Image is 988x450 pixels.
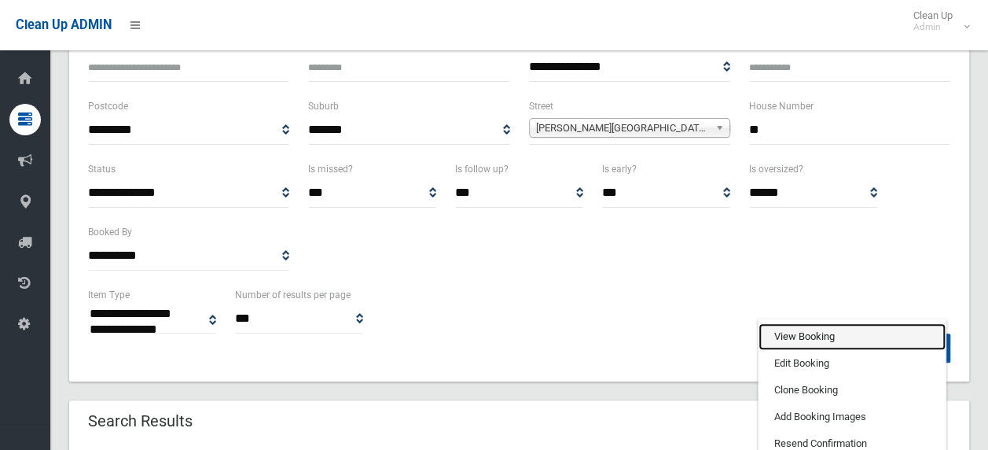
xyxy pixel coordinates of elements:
[905,9,968,33] span: Clean Up
[88,286,130,304] label: Item Type
[88,160,116,178] label: Status
[529,98,553,115] label: Street
[235,286,351,304] label: Number of results per page
[16,17,112,32] span: Clean Up ADMIN
[308,98,339,115] label: Suburb
[758,350,946,377] a: Edit Booking
[308,160,353,178] label: Is missed?
[88,98,128,115] label: Postcode
[749,98,814,115] label: House Number
[758,323,946,350] a: View Booking
[758,404,946,430] a: Add Booking Images
[536,119,709,138] span: [PERSON_NAME][GEOGRAPHIC_DATA] ([GEOGRAPHIC_DATA])
[455,160,509,178] label: Is follow up?
[69,406,211,437] header: Search Results
[749,160,803,178] label: Is oversized?
[88,223,132,241] label: Booked By
[758,377,946,404] a: Clone Booking
[602,160,637,178] label: Is early?
[913,21,953,33] small: Admin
